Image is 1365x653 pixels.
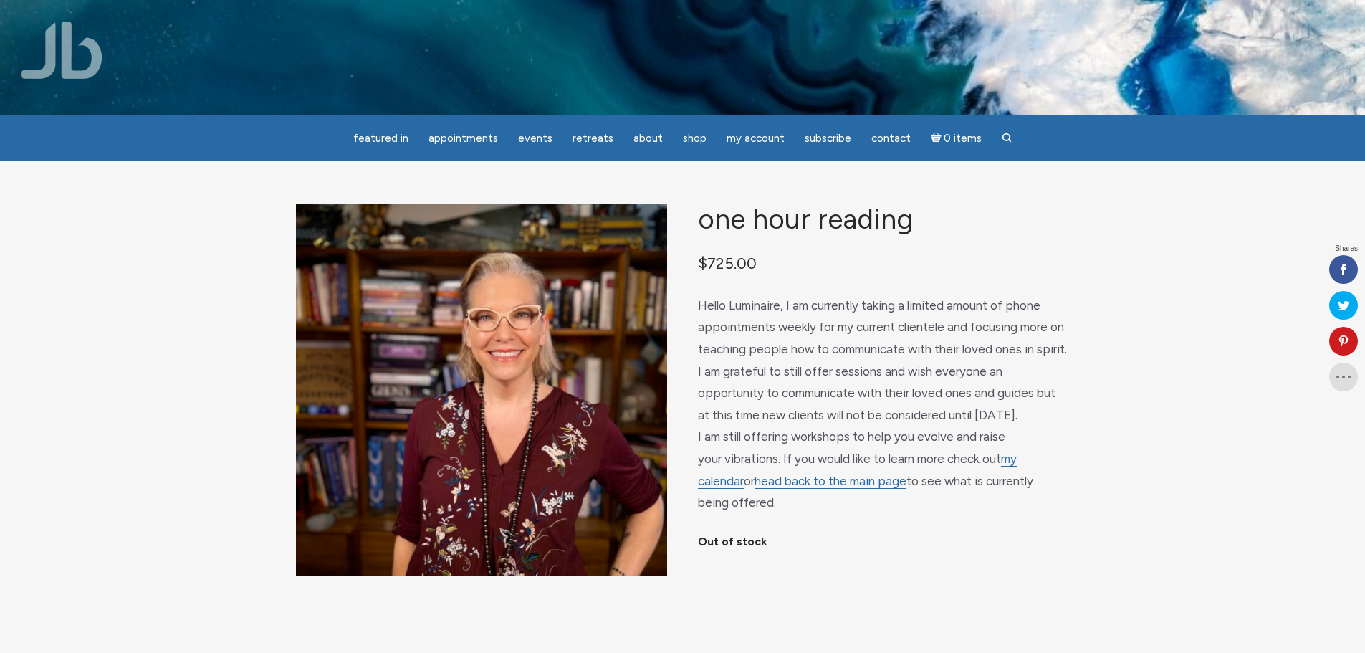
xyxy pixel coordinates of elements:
[21,22,102,79] img: Jamie Butler. The Everyday Medium
[420,125,507,153] a: Appointments
[353,132,408,145] span: featured in
[698,204,1069,235] h1: One Hour Reading
[755,474,906,489] a: head back to the main page
[871,132,911,145] span: Contact
[698,254,757,272] bdi: 725.00
[428,132,498,145] span: Appointments
[698,452,1017,489] a: my calendar
[509,125,561,153] a: Events
[633,132,663,145] span: About
[922,123,991,153] a: Cart0 items
[345,125,417,153] a: featured in
[944,133,982,144] span: 0 items
[564,125,622,153] a: Retreats
[518,132,552,145] span: Events
[698,254,707,272] span: $
[698,531,1069,553] p: Out of stock
[625,125,671,153] a: About
[296,204,667,576] img: One Hour Reading
[863,125,919,153] a: Contact
[718,125,793,153] a: My Account
[573,132,613,145] span: Retreats
[1335,245,1358,252] span: Shares
[674,125,715,153] a: Shop
[698,298,1067,510] span: Hello Luminaire, I am currently taking a limited amount of phone appointments weekly for my curre...
[931,132,944,145] i: Cart
[805,132,851,145] span: Subscribe
[683,132,707,145] span: Shop
[727,132,785,145] span: My Account
[796,125,860,153] a: Subscribe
